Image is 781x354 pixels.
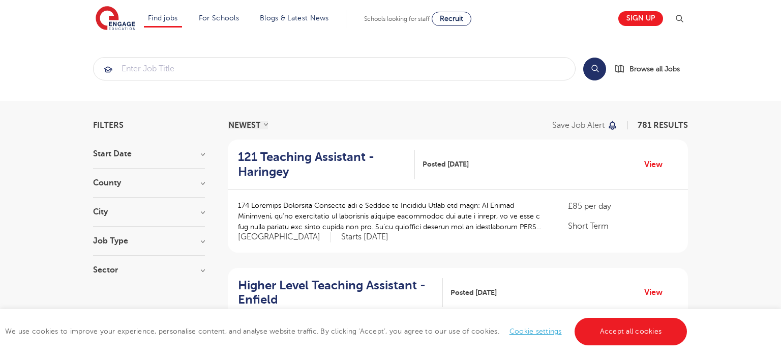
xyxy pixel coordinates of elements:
p: Save job alert [552,121,605,129]
a: For Schools [199,14,239,22]
a: View [644,286,670,299]
a: Cookie settings [509,328,562,335]
a: Sign up [618,11,663,26]
a: Higher Level Teaching Assistant - Enfield [238,278,443,308]
p: Short Term [568,220,678,232]
a: Accept all cookies [575,318,687,345]
input: Submit [94,58,575,80]
h2: Higher Level Teaching Assistant - Enfield [238,278,435,308]
a: Browse all Jobs [614,63,688,75]
a: Blogs & Latest News [260,14,329,22]
img: Engage Education [96,6,135,32]
span: 781 RESULTS [638,121,688,130]
p: 174 Loremips Dolorsita Consecte adi e Seddoe te Incididu Utlab etd magn: Al Enimad Minimveni, qu’... [238,200,548,232]
p: £85 per day [568,200,678,212]
h3: City [93,208,205,216]
span: Posted [DATE] [423,159,469,170]
span: Browse all Jobs [629,63,680,75]
span: [GEOGRAPHIC_DATA] [238,232,331,242]
a: 121 Teaching Assistant - Haringey [238,150,415,179]
h3: County [93,179,205,187]
h3: Sector [93,266,205,274]
span: We use cookies to improve your experience, personalise content, and analyse website traffic. By c... [5,328,689,335]
button: Save job alert [552,121,618,129]
a: Recruit [432,12,471,26]
h3: Start Date [93,150,205,158]
h3: Job Type [93,237,205,245]
button: Search [583,58,606,80]
span: Schools looking for staff [364,15,430,22]
h2: 121 Teaching Assistant - Haringey [238,150,407,179]
span: Filters [93,121,124,129]
a: View [644,158,670,171]
span: Posted [DATE] [450,287,497,298]
a: Find jobs [148,14,178,22]
p: Starts [DATE] [341,232,388,242]
div: Submit [93,57,576,80]
span: Recruit [440,15,463,22]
